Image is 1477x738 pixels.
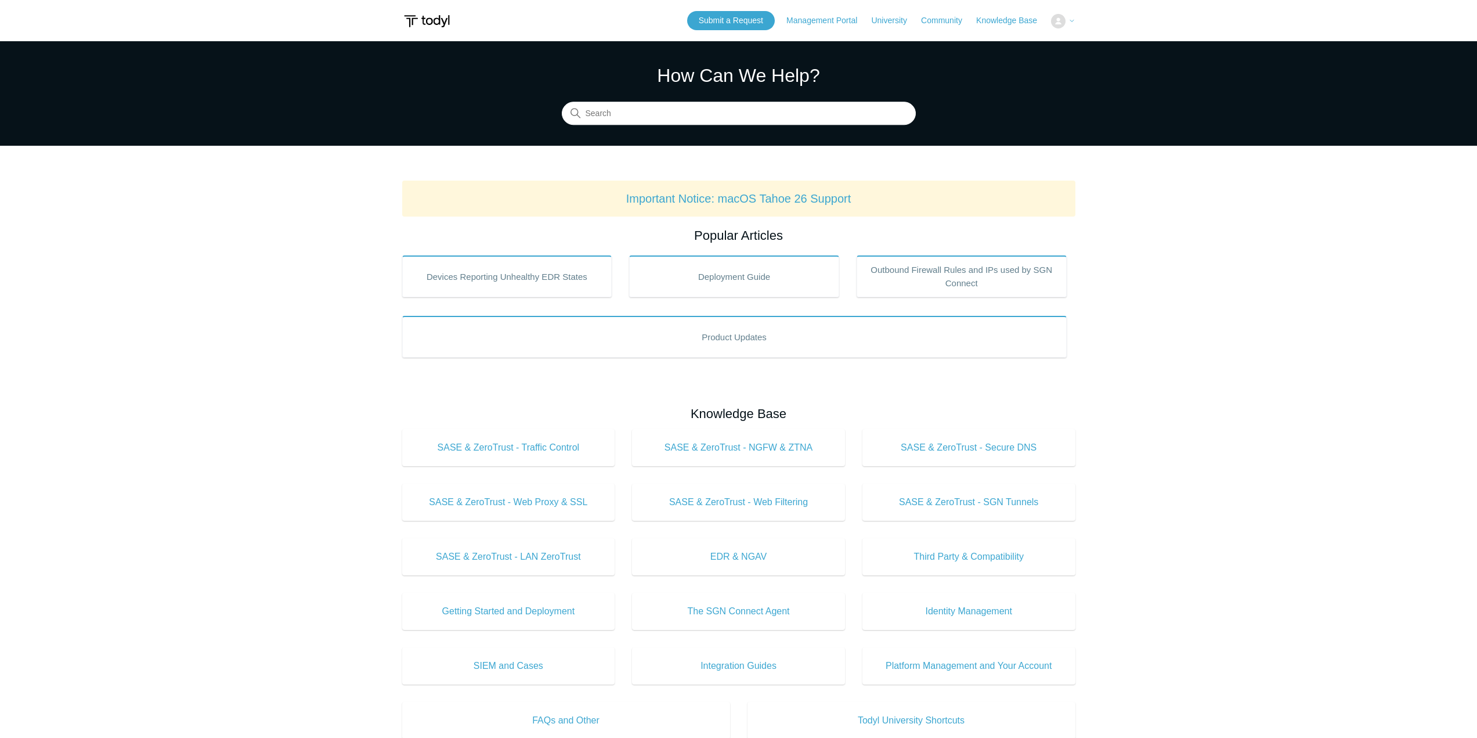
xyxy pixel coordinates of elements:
[649,659,828,673] span: Integration Guides
[402,255,612,297] a: Devices Reporting Unhealthy EDR States
[880,441,1058,455] span: SASE & ZeroTrust - Secure DNS
[420,550,598,564] span: SASE & ZeroTrust - LAN ZeroTrust
[862,484,1075,521] a: SASE & ZeroTrust - SGN Tunnels
[562,102,916,125] input: Search
[402,484,615,521] a: SASE & ZeroTrust - Web Proxy & SSL
[649,495,828,509] span: SASE & ZeroTrust - Web Filtering
[402,647,615,685] a: SIEM and Cases
[420,495,598,509] span: SASE & ZeroTrust - Web Proxy & SSL
[880,550,1058,564] span: Third Party & Compatibility
[862,538,1075,575] a: Third Party & Compatibility
[632,538,845,575] a: EDR & NGAV
[649,441,828,455] span: SASE & ZeroTrust - NGFW & ZTNA
[420,604,598,618] span: Getting Started and Deployment
[402,538,615,575] a: SASE & ZeroTrust - LAN ZeroTrust
[862,429,1075,466] a: SASE & ZeroTrust - Secure DNS
[402,429,615,466] a: SASE & ZeroTrust - Traffic Control
[862,593,1075,630] a: Identity Management
[976,15,1049,27] a: Knowledge Base
[420,441,598,455] span: SASE & ZeroTrust - Traffic Control
[632,593,845,630] a: The SGN Connect Agent
[632,647,845,685] a: Integration Guides
[626,192,851,205] a: Important Notice: macOS Tahoe 26 Support
[402,593,615,630] a: Getting Started and Deployment
[632,429,845,466] a: SASE & ZeroTrust - NGFW & ZTNA
[649,550,828,564] span: EDR & NGAV
[765,714,1058,728] span: Todyl University Shortcuts
[629,255,839,297] a: Deployment Guide
[786,15,869,27] a: Management Portal
[880,604,1058,618] span: Identity Management
[420,659,598,673] span: SIEM and Cases
[857,255,1067,297] a: Outbound Firewall Rules and IPs used by SGN Connect
[880,659,1058,673] span: Platform Management and Your Account
[402,316,1067,358] a: Product Updates
[862,647,1075,685] a: Platform Management and Your Account
[632,484,845,521] a: SASE & ZeroTrust - Web Filtering
[402,10,452,32] img: Todyl Support Center Help Center home page
[402,226,1075,245] h2: Popular Articles
[921,15,974,27] a: Community
[871,15,918,27] a: University
[562,62,916,89] h1: How Can We Help?
[420,714,713,728] span: FAQs and Other
[687,11,775,30] a: Submit a Request
[649,604,828,618] span: The SGN Connect Agent
[880,495,1058,509] span: SASE & ZeroTrust - SGN Tunnels
[402,404,1075,423] h2: Knowledge Base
